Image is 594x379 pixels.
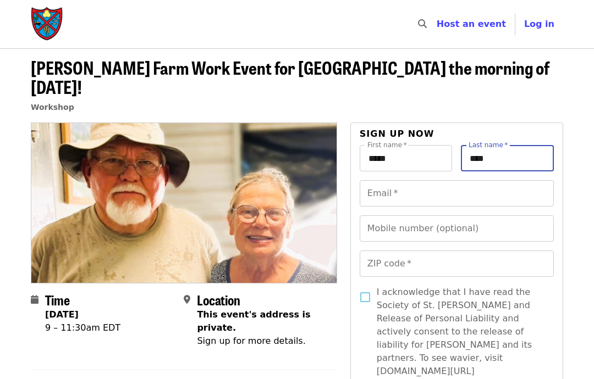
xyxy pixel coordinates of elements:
span: Sign up now [360,129,435,139]
span: Location [197,290,240,309]
span: Time [45,290,70,309]
input: First name [360,145,453,171]
span: This event's address is private. [197,309,310,333]
label: First name [367,142,407,148]
input: Email [360,180,554,207]
img: Walker Farm Work Event for Durham Academy the morning of 8/29/2025! organized by Society of St. A... [31,123,337,282]
label: Last name [469,142,508,148]
input: Last name [461,145,554,171]
button: Log in [515,13,563,35]
span: Log in [524,19,554,29]
i: calendar icon [31,294,38,305]
span: I acknowledge that I have read the Society of St. [PERSON_NAME] and Release of Personal Liability... [377,286,545,378]
a: Workshop [31,103,74,112]
input: Search [433,11,442,37]
i: map-marker-alt icon [184,294,190,305]
img: Society of St. Andrew - Home [31,7,64,42]
a: Host an event [437,19,506,29]
i: search icon [418,19,427,29]
strong: [DATE] [45,309,79,320]
input: ZIP code [360,250,554,277]
input: Mobile number (optional) [360,215,554,242]
div: 9 – 11:30am EDT [45,321,120,335]
span: [PERSON_NAME] Farm Work Event for [GEOGRAPHIC_DATA] the morning of [DATE]! [31,54,549,99]
span: Sign up for more details. [197,336,305,346]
